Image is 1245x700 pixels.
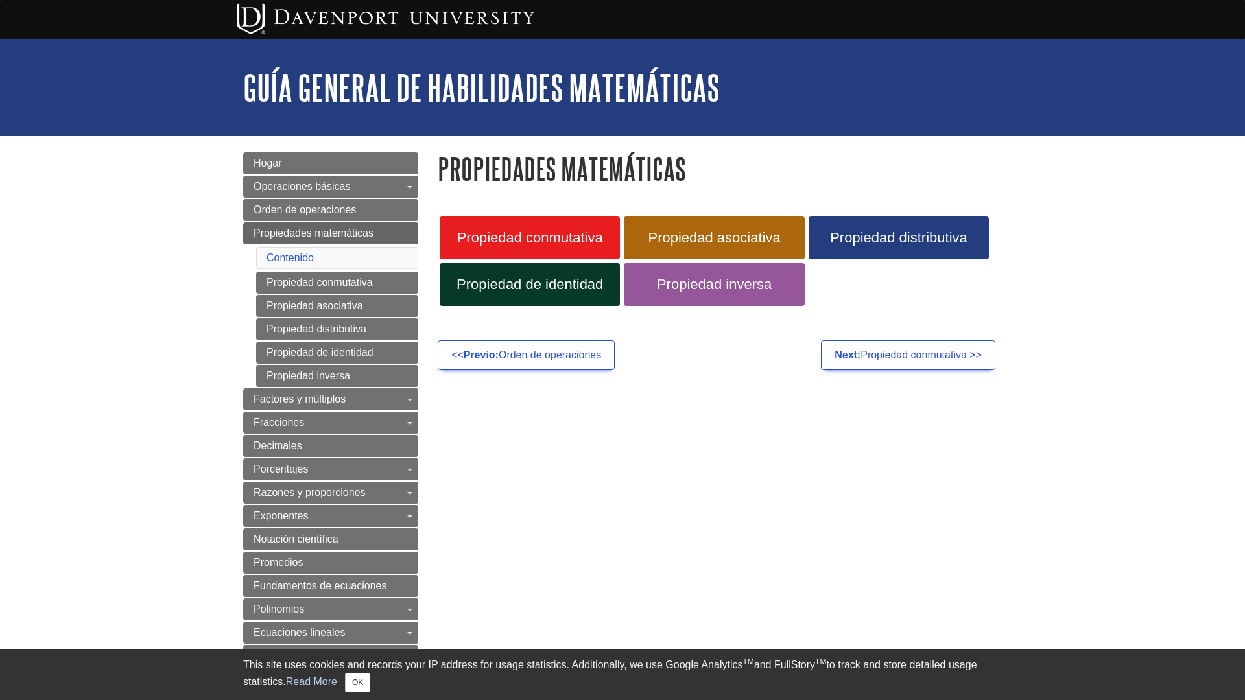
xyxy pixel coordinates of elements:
span: Propiedad asociativa [634,229,794,246]
a: Razones y proporciones [243,482,418,504]
span: Decimales [254,440,302,451]
span: Notación científica [254,533,338,544]
a: Operaciones básicas [243,176,418,198]
a: Propiedad inversa [256,365,418,387]
span: Propiedad conmutativa [449,229,610,246]
span: Propiedad de identidad [449,276,610,293]
span: Fundamentos de ecuaciones [254,580,386,591]
a: Ecuaciones lineales [243,622,418,644]
a: Notación científica [243,528,418,550]
a: Propiedad distributiva [256,318,418,340]
a: Fracciones [243,412,418,434]
a: Contenido [267,252,314,263]
a: Fundamentos de ecuaciones [243,575,418,597]
sup: TM [815,657,826,666]
a: Hogar [243,152,418,174]
a: Propiedad de identidad [256,342,418,364]
a: Propiedad de identidad [440,263,620,306]
a: <<Previo:Orden de operaciones [438,340,615,370]
span: Exponentes [254,510,309,521]
span: Hogar [254,157,282,169]
a: Factores y múltiplos [243,388,418,410]
a: Propiedades matemáticas [243,222,418,244]
span: Ecuaciones lineales [254,627,345,638]
a: Propiedad distributiva [809,216,989,259]
a: Propiedad asociativa [624,216,804,259]
h1: Propiedades matemáticas [438,152,1002,185]
a: Valor absoluto [243,645,418,667]
a: Next:Propiedad conmutativa >> [821,340,995,370]
a: Guía general de habilidades matemáticas [243,67,720,108]
a: Decimales [243,435,418,457]
a: Propiedad conmutativa [440,216,620,259]
span: Operaciones básicas [254,181,350,192]
span: Propiedad distributiva [818,229,979,246]
a: Propiedad inversa [624,263,804,306]
a: Propiedad asociativa [256,295,418,317]
button: Close [345,673,370,692]
a: Polinomios [243,598,418,620]
span: Porcentajes [254,463,309,474]
span: Orden de operaciones [254,204,356,215]
a: Propiedad conmutativa [256,272,418,294]
a: Promedios [243,552,418,574]
span: Propiedad inversa [634,276,794,293]
span: Propiedades matemáticas [254,227,373,239]
span: Factores y múltiplos [254,393,346,404]
div: This site uses cookies and records your IP address for usage statistics. Additionally, we use Goo... [243,657,1002,692]
span: Razones y proporciones [254,487,366,498]
sup: TM [742,657,753,666]
strong: Previo: [464,349,499,360]
span: Fracciones [254,417,304,428]
a: Read More [286,676,337,687]
a: Porcentajes [243,458,418,480]
img: Davenport University [237,3,534,34]
a: Orden de operaciones [243,199,418,221]
strong: Next: [835,349,860,360]
a: Exponentes [243,505,418,527]
span: Polinomios [254,603,304,614]
span: Promedios [254,557,303,568]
